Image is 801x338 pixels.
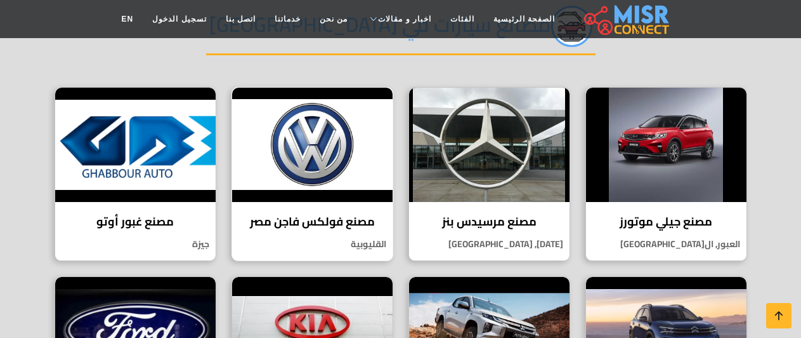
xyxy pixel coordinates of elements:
[112,7,143,31] a: EN
[409,238,570,251] p: [DATE], [GEOGRAPHIC_DATA]
[409,88,570,202] img: مصنع مرسيدس بنز
[242,215,383,229] h4: مصنع فولكس فاجن مصر
[55,238,216,251] p: جيزة
[216,7,265,31] a: اتصل بنا
[584,3,669,35] img: main.misr_connect
[578,87,755,262] a: مصنع جيلي موتورز مصنع جيلي موتورز العبور, ال[GEOGRAPHIC_DATA]
[419,215,560,229] h4: مصنع مرسيدس بنز
[596,215,737,229] h4: مصنع جيلي موتورز
[357,7,441,31] a: اخبار و مقالات
[47,87,224,262] a: مصنع غبور أوتو مصنع غبور أوتو جيزة
[232,88,393,202] img: مصنع فولكس فاجن مصر
[586,238,746,251] p: العبور, ال[GEOGRAPHIC_DATA]
[378,13,431,25] span: اخبار و مقالات
[310,7,357,31] a: من نحن
[55,88,216,202] img: مصنع غبور أوتو
[265,7,310,31] a: خدماتنا
[586,88,746,202] img: مصنع جيلي موتورز
[143,7,216,31] a: تسجيل الدخول
[65,215,206,229] h4: مصنع غبور أوتو
[232,238,393,251] p: القليوبية
[224,87,401,262] a: مصنع فولكس فاجن مصر مصنع فولكس فاجن مصر القليوبية
[484,7,564,31] a: الصفحة الرئيسية
[401,87,578,262] a: مصنع مرسيدس بنز مصنع مرسيدس بنز [DATE], [GEOGRAPHIC_DATA]
[441,7,484,31] a: الفئات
